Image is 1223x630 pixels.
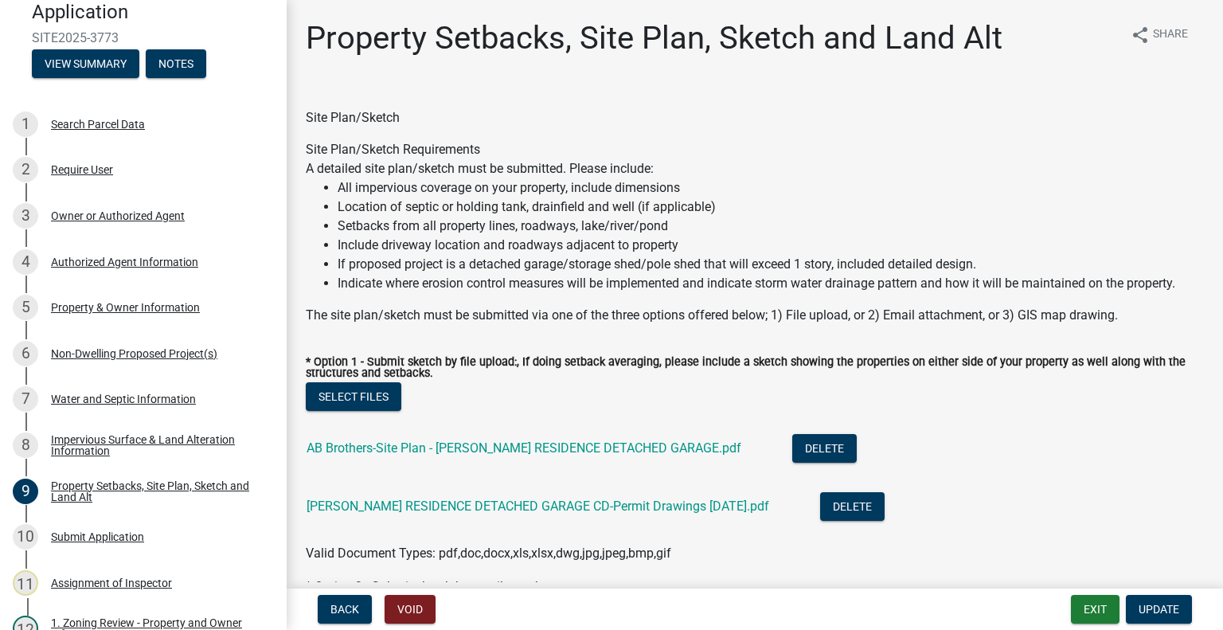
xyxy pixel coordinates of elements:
li: If proposed project is a detached garage/storage shed/pole shed that will exceed 1 story, include... [338,255,1204,274]
i: share [1131,25,1150,45]
div: 2 [13,157,38,182]
button: Notes [146,49,206,78]
div: Site Plan/Sketch [306,108,1204,127]
div: 10 [13,524,38,550]
li: Location of septic or holding tank, drainfield and well (if applicable) [338,198,1204,217]
div: Site Plan/Sketch Requirements [306,140,1204,325]
div: The site plan/sketch must be submitted via one of the three options offered below; 1) File upload... [306,306,1204,325]
div: Require User [51,164,113,175]
div: Search Parcel Data [51,119,145,130]
a: [PERSON_NAME] RESIDENCE DETACHED GARAGE CD-Permit Drawings [DATE].pdf [307,499,769,514]
wm-modal-confirm: Summary [32,58,139,71]
li: Include driveway location and roadways adjacent to property [338,236,1204,255]
div: 6 [13,341,38,366]
wm-modal-confirm: Delete Document [792,442,857,457]
label: * Option 1 - Submit sketch by file upload:, If doing setback averaging, please include a sketch s... [306,357,1204,380]
li: Indicate where erosion control measures will be implemented and indicate storm water drainage pat... [338,274,1204,293]
button: Update [1126,595,1192,624]
div: Water and Septic Information [51,393,196,405]
a: AB Brothers-Site Plan - [PERSON_NAME] RESIDENCE DETACHED GARAGE.pdf [307,440,741,456]
button: Delete [820,492,885,521]
div: Property Setbacks, Site Plan, Sketch and Land Alt [51,480,261,503]
div: A detailed site plan/sketch must be submitted. Please include: [306,159,1204,293]
span: Valid Document Types: pdf,doc,docx,xls,xlsx,dwg,jpg,jpeg,bmp,gif [306,546,671,561]
div: Assignment of Inspector [51,577,172,589]
div: Authorized Agent Information [51,256,198,268]
button: Back [318,595,372,624]
div: 1 [13,112,38,137]
div: 11 [13,570,38,596]
button: View Summary [32,49,139,78]
span: Share [1153,25,1188,45]
div: 3 [13,203,38,229]
wm-modal-confirm: Notes [146,58,206,71]
button: shareShare [1118,19,1201,50]
div: 8 [13,432,38,458]
div: 7 [13,386,38,412]
button: Void [385,595,436,624]
button: Delete [792,434,857,463]
wm-modal-confirm: Delete Document [820,500,885,515]
h1: Property Setbacks, Site Plan, Sketch and Land Alt [306,19,1002,57]
div: Property & Owner Information [51,302,200,313]
li: Setbacks from all property lines, roadways, lake/river/pond [338,217,1204,236]
div: Submit Application [51,531,144,542]
span: Update [1139,603,1179,616]
div: Non-Dwelling Proposed Project(s) [51,348,217,359]
span: Back [330,603,359,616]
div: Owner or Authorized Agent [51,210,185,221]
span: SITE2025-3773 [32,30,255,45]
div: Impervious Surface & Land Alteration Information [51,434,261,456]
div: 4 [13,249,38,275]
div: 5 [13,295,38,320]
li: All impervious coverage on your property, include dimensions [338,178,1204,198]
button: Exit [1071,595,1119,624]
button: Select files [306,382,401,411]
div: 9 [13,479,38,504]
